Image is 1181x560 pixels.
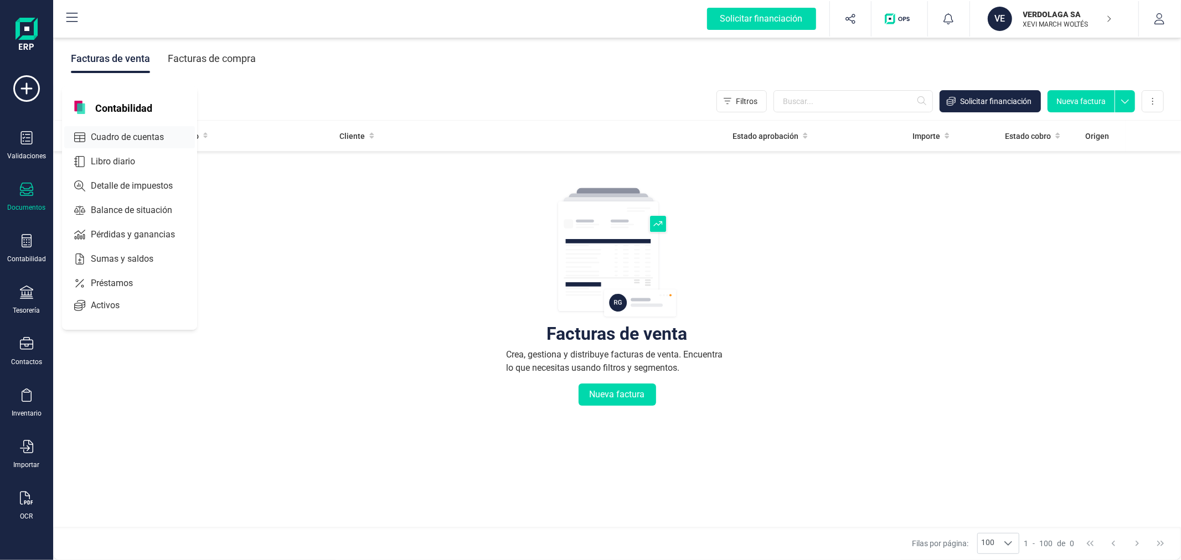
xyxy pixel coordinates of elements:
[86,204,192,217] span: Balance de situación
[1023,20,1112,29] p: XEVI MARCH WOLTÉS
[86,155,155,168] span: Libro diario
[16,18,38,53] img: Logo Finanedi
[556,186,678,319] img: img-empty-table.svg
[86,179,193,193] span: Detalle de impuestos
[707,8,816,30] div: Solicitar financiación
[507,348,728,375] div: Crea, gestiona y distribuye facturas de venta. Encuentra lo que necesitas usando filtros y segmen...
[1150,533,1171,554] button: Last Page
[1127,533,1148,554] button: Next Page
[694,1,829,37] button: Solicitar financiación
[1024,538,1028,549] span: 1
[1070,538,1074,549] span: 0
[168,44,256,73] div: Facturas de compra
[1080,533,1101,554] button: First Page
[1023,9,1112,20] p: VERDOLAGA SA
[86,131,184,144] span: Cuadro de cuentas
[1039,538,1053,549] span: 100
[7,152,46,160] div: Validaciones
[8,203,46,212] div: Documentos
[878,1,921,37] button: Logo de OPS
[11,357,42,366] div: Contactos
[983,1,1125,37] button: VEVERDOLAGA SAXEVI MARCH WOLTÉS
[1086,131,1110,142] span: Origen
[86,299,140,312] span: Activos
[885,13,914,24] img: Logo de OPS
[13,306,40,315] div: Tesorería
[20,512,33,521] div: OCR
[12,409,42,418] div: Inventario
[978,533,998,553] span: 100
[14,460,40,469] div: Importar
[7,255,46,263] div: Contabilidad
[86,228,195,241] span: Pérdidas y ganancias
[960,96,1032,107] span: Solicitar financiación
[716,90,767,112] button: Filtros
[736,96,757,107] span: Filtros
[940,90,1041,112] button: Solicitar financiación
[89,101,159,114] span: Contabilidad
[547,328,688,339] div: Facturas de venta
[86,277,153,290] span: Préstamos
[988,7,1012,31] div: VE
[733,131,798,142] span: Estado aprobación
[1024,538,1074,549] div: -
[1005,131,1051,142] span: Estado cobro
[339,131,365,142] span: Cliente
[912,131,940,142] span: Importe
[1048,90,1115,112] button: Nueva factura
[912,533,1019,554] div: Filas por página:
[1057,538,1065,549] span: de
[1103,533,1124,554] button: Previous Page
[579,383,656,406] button: Nueva factura
[71,44,150,73] div: Facturas de venta
[86,252,173,266] span: Sumas y saldos
[773,90,933,112] input: Buscar...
